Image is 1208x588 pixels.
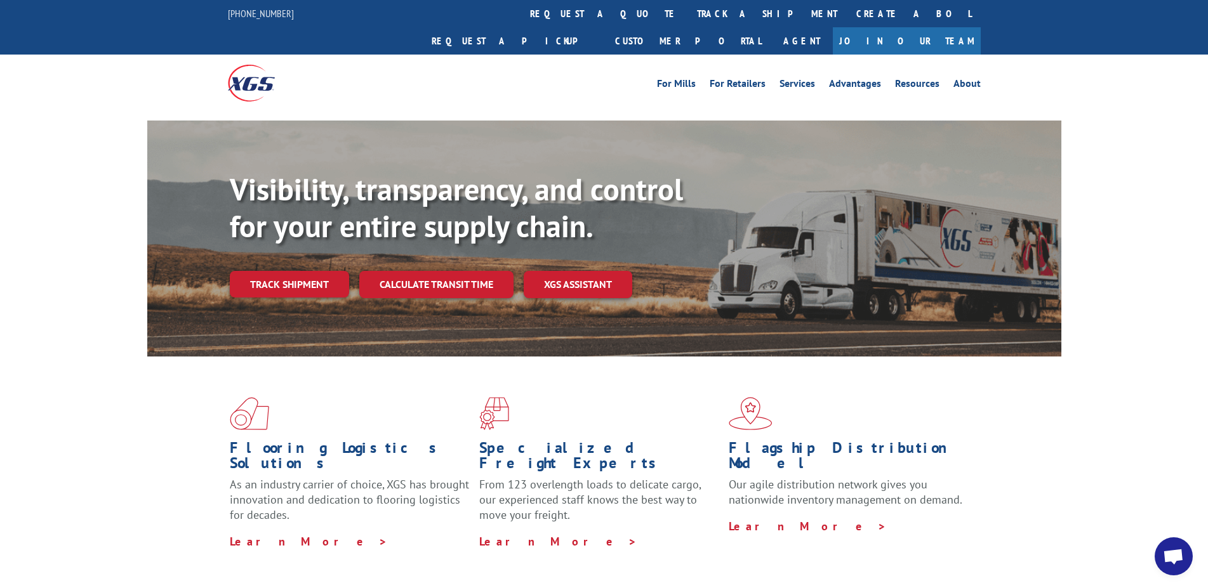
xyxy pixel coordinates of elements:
[729,477,962,507] span: Our agile distribution network gives you nationwide inventory management on demand.
[771,27,833,55] a: Agent
[479,534,637,549] a: Learn More >
[479,440,719,477] h1: Specialized Freight Experts
[228,7,294,20] a: [PHONE_NUMBER]
[780,79,815,93] a: Services
[230,534,388,549] a: Learn More >
[606,27,771,55] a: Customer Portal
[710,79,766,93] a: For Retailers
[1155,537,1193,575] a: Open chat
[230,169,683,245] b: Visibility, transparency, and control for your entire supply chain.
[729,440,969,477] h1: Flagship Distribution Model
[833,27,981,55] a: Join Our Team
[422,27,606,55] a: Request a pickup
[953,79,981,93] a: About
[479,397,509,430] img: xgs-icon-focused-on-flooring-red
[230,271,349,297] a: Track shipment
[729,519,887,533] a: Learn More >
[479,477,719,533] p: From 123 overlength loads to delicate cargo, our experienced staff knows the best way to move you...
[230,477,469,522] span: As an industry carrier of choice, XGS has brought innovation and dedication to flooring logistics...
[230,397,269,430] img: xgs-icon-total-supply-chain-intelligence-red
[895,79,939,93] a: Resources
[829,79,881,93] a: Advantages
[359,271,514,298] a: Calculate transit time
[729,397,773,430] img: xgs-icon-flagship-distribution-model-red
[657,79,696,93] a: For Mills
[230,440,470,477] h1: Flooring Logistics Solutions
[524,271,632,298] a: XGS ASSISTANT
